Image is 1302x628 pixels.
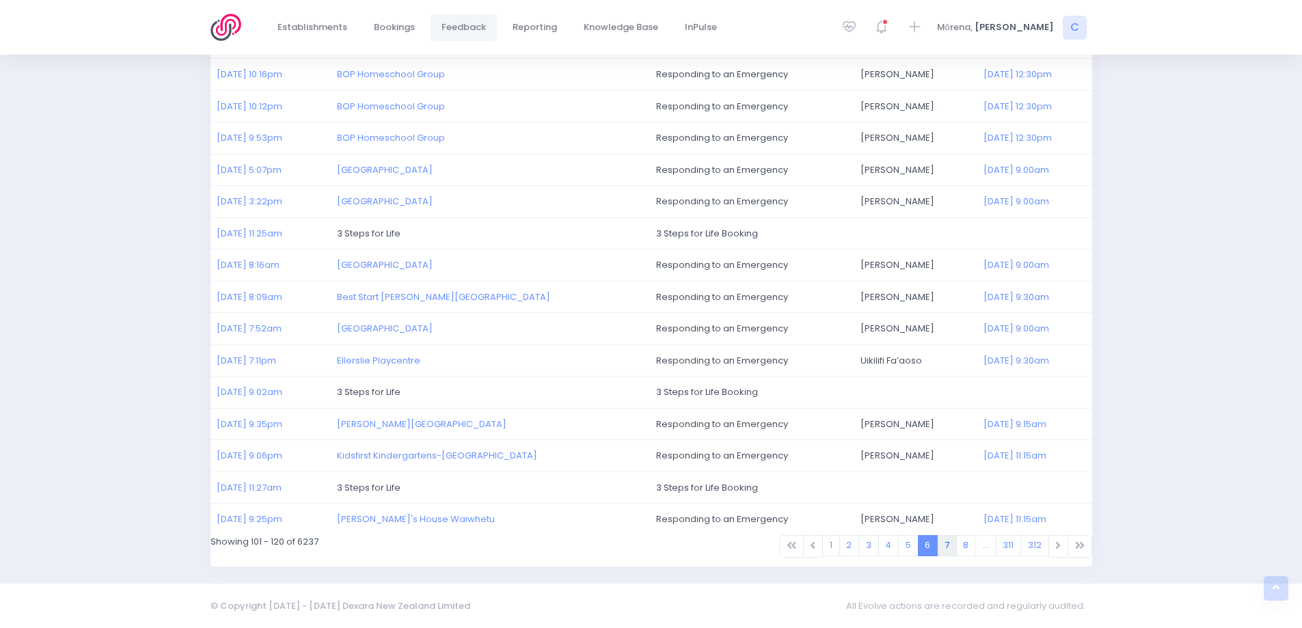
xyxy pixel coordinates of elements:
td: [PERSON_NAME] [854,313,977,345]
a: [DATE] 11:27am [217,481,282,494]
td: Uikilifi Fa’aoso [854,344,977,377]
div: Showing 101 - 120 of 6237 [202,535,651,566]
span: © Copyright [DATE] - [DATE] Dexara New Zealand Limited [211,599,470,612]
a: 8 [956,535,977,556]
a: [DATE] 12:30pm [984,131,1052,144]
a: [DATE] 7:11pm [217,354,276,367]
a: [DATE] 9:00am [984,322,1049,335]
span: [PERSON_NAME] [975,21,1054,34]
a: [DATE] 8:09am [217,290,282,303]
a: [GEOGRAPHIC_DATA] [337,163,433,176]
td: [PERSON_NAME] [854,59,977,91]
td: [PERSON_NAME] [854,154,977,186]
td: [PERSON_NAME] [854,186,977,218]
td: [PERSON_NAME] [854,408,977,440]
td: Responding to an Emergency [649,440,854,472]
a: [DATE] 11:15am [984,513,1046,525]
a: [DATE] 9:30am [984,354,1049,367]
td: Responding to an Emergency [649,90,854,122]
a: [GEOGRAPHIC_DATA] [337,195,433,208]
span: InPulse [685,21,717,34]
span: C [1063,16,1087,40]
td: 3 Steps for Life Booking [649,377,1091,409]
a: [DATE] 9:02am [217,385,282,398]
a: 5 [898,535,919,556]
a: [DATE] 10:12pm [217,100,282,113]
td: Responding to an Emergency [649,59,854,91]
img: Logo [211,14,249,41]
a: [GEOGRAPHIC_DATA] [337,322,433,335]
span: Knowledge Base [584,21,658,34]
td: Responding to an Emergency [649,154,854,186]
a: [DATE] 9:00am [984,195,1049,208]
a: [DATE] 10:16pm [217,68,282,81]
a: [DATE] 3:22pm [217,195,282,208]
a: 3 [858,535,879,556]
td: 3 Steps for Life Booking [649,217,1091,249]
td: Responding to an Emergency [649,344,854,377]
span: Mōrena, [937,21,973,34]
a: BOP Homeschool Group [337,68,445,81]
a: 1 [822,535,840,556]
a: BOP Homeschool Group [337,100,445,113]
span: Reporting [513,21,557,34]
span: 3 Steps for Life [337,481,401,494]
a: Knowledge Base [573,14,670,41]
a: [DATE] 9:15am [984,418,1046,431]
td: Responding to an Emergency [649,281,854,313]
td: [PERSON_NAME] [854,122,977,154]
a: [DATE] 11:15am [984,449,1046,462]
a: 2 [839,535,860,556]
span: All Evolve actions are recorded and regularly audited. [846,592,1092,619]
td: Responding to an Emergency [649,504,854,535]
a: Kidsfirst Kindergartens-[GEOGRAPHIC_DATA] [337,449,537,462]
a: [DATE] 9:06pm [217,449,282,462]
a: [DATE] 9:30am [984,290,1049,303]
td: Responding to an Emergency [649,122,854,154]
td: Responding to an Emergency [649,186,854,218]
td: Responding to an Emergency [649,313,854,345]
span: 3 Steps for Life [337,385,401,398]
a: [GEOGRAPHIC_DATA] [337,258,433,271]
a: 311 [996,535,1022,556]
a: Feedback [431,14,498,41]
a: Establishments [267,14,359,41]
td: [PERSON_NAME] [854,90,977,122]
a: [DATE] 9:00am [984,163,1049,176]
a: [DATE] 7:52am [217,322,282,335]
a: Reporting [502,14,569,41]
span: Feedback [442,21,486,34]
a: [DATE] 11:25am [217,227,282,240]
a: 7 [937,535,957,556]
td: [PERSON_NAME] [854,440,977,472]
a: [DATE] 12:30pm [984,68,1052,81]
a: InPulse [674,14,729,41]
td: Responding to an Emergency [649,408,854,440]
span: 6 [918,535,938,556]
a: Bookings [363,14,426,41]
span: 3 Steps for Life [337,227,401,240]
a: Ellerslie Playcentre [337,354,420,367]
span: Bookings [374,21,415,34]
a: Best Start [PERSON_NAME][GEOGRAPHIC_DATA] [337,290,550,303]
a: [DATE] 5:07pm [217,163,282,176]
td: [PERSON_NAME] [854,281,977,313]
a: [DATE] 8:16am [217,258,280,271]
a: [DATE] 9:00am [984,258,1049,271]
a: [DATE] 9:35pm [217,418,282,431]
td: 3 Steps for Life Booking [649,472,1091,504]
a: 4 [878,535,899,556]
td: [PERSON_NAME] [854,249,977,282]
a: 312 [1020,535,1049,556]
td: [PERSON_NAME] [854,504,977,535]
a: BOP Homeschool Group [337,131,445,144]
a: [PERSON_NAME]'s House Waiwhetu [337,513,495,525]
a: [PERSON_NAME][GEOGRAPHIC_DATA] [337,418,506,431]
a: [DATE] 9:25pm [217,513,282,525]
td: Responding to an Emergency [649,249,854,282]
a: [DATE] 12:30pm [984,100,1052,113]
a: [DATE] 9:53pm [217,131,282,144]
span: Establishments [277,21,347,34]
